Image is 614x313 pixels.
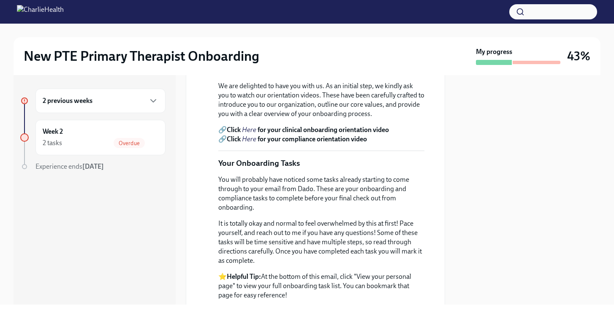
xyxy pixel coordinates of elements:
div: 2 previous weeks [35,89,166,113]
p: You will probably have noticed some tasks already starting to come through to your email from Dad... [218,175,424,212]
a: Here [242,126,256,134]
h6: 2 previous weeks [43,96,92,105]
strong: [DATE] [82,162,104,170]
strong: for your clinical onboarding orientation video [258,126,389,134]
h2: New PTE Primary Therapist Onboarding [24,48,259,65]
span: Overdue [114,140,145,146]
p: 🔗 🔗 [218,125,424,144]
strong: for your compliance orientation video [258,135,367,143]
strong: Click [227,135,241,143]
p: We are delighted to have you with us. As an initial step, we kindly ask you to watch our orientat... [218,81,424,119]
h3: 43% [567,49,590,64]
span: Experience ends [35,162,104,170]
strong: Helpful Tip: [227,273,261,281]
strong: My progress [476,47,512,57]
p: It is totally okay and normal to feel overwhelmed by this at first! Pace yourself, and reach out ... [218,219,424,265]
a: Here [242,135,256,143]
p: Your Onboarding Tasks [218,158,300,169]
strong: Click [227,126,241,134]
p: ⭐ At the bottom of this email, click "View your personal page" to view your full onboarding task ... [218,272,424,300]
a: Week 22 tasksOverdue [20,120,166,155]
img: CharlieHealth [17,5,64,19]
h6: Week 2 [43,127,63,136]
div: 2 tasks [43,138,62,148]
